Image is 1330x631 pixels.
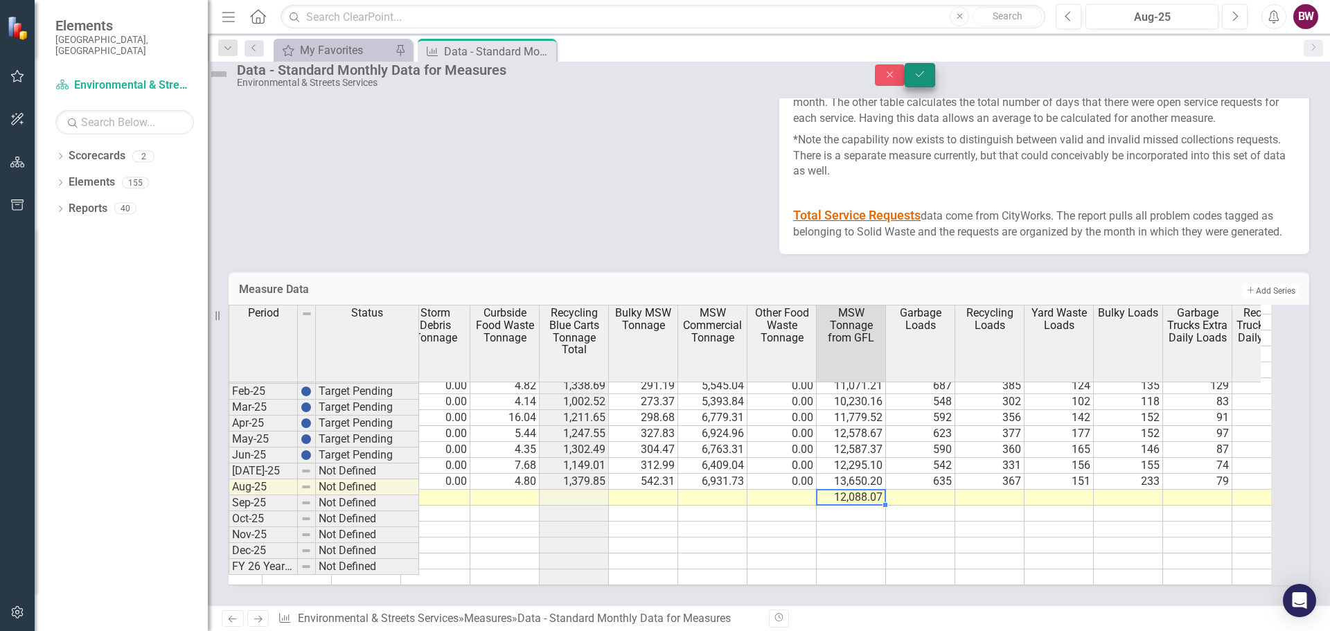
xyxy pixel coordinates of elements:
[298,612,459,625] a: Environmental & Streets Services
[612,307,675,331] span: Bulky MSW Tonnage
[229,511,298,527] td: Oct-25
[1163,458,1232,474] td: 74
[237,62,847,78] div: Data - Standard Monthly Data for Measures
[55,78,194,94] a: Environmental & Streets Services
[316,479,419,495] td: Not Defined
[1232,314,1302,330] td: 116
[401,442,470,458] td: 0.00
[955,378,1025,394] td: 385
[470,378,540,394] td: 4.82
[316,511,419,527] td: Not Defined
[747,378,817,394] td: 0.00
[817,442,886,458] td: 12,587.37
[301,529,312,540] img: 8DAGhfEEPCf229AAAAAElFTkSuQmCC
[1094,410,1163,426] td: 152
[517,612,731,625] div: Data - Standard Monthly Data for Measures
[993,10,1022,21] span: Search
[817,490,886,506] td: 12,088.07
[609,426,678,442] td: 327.83
[301,513,312,524] img: 8DAGhfEEPCf229AAAAAElFTkSuQmCC
[69,175,115,190] a: Elements
[889,307,952,331] span: Garbage Loads
[793,204,1295,240] p: data come from CityWorks. The report pulls all problem codes tagged as belonging to Solid Waste a...
[886,426,955,442] td: 623
[470,474,540,490] td: 4.80
[1232,346,1302,362] td: 109
[609,474,678,490] td: 542.31
[301,402,312,413] img: BgCOk07PiH71IgAAAABJRU5ErkJggg==
[678,394,747,410] td: 5,393.84
[955,394,1025,410] td: 302
[1232,362,1302,378] td: 119
[1232,330,1302,346] td: 151
[817,394,886,410] td: 10,230.16
[886,378,955,394] td: 687
[301,450,312,461] img: BgCOk07PiH71IgAAAABJRU5ErkJggg==
[955,474,1025,490] td: 367
[300,42,391,59] div: My Favorites
[401,426,470,442] td: 0.00
[973,7,1042,26] button: Search
[69,201,107,217] a: Reports
[470,426,540,442] td: 5.44
[229,527,298,543] td: Nov-25
[542,307,605,355] span: Recycling Blue Carts Tonnage Total
[1025,458,1094,474] td: 156
[69,148,125,164] a: Scorecards
[229,559,298,575] td: FY 26 Year End
[301,386,312,397] img: BgCOk07PiH71IgAAAABJRU5ErkJggg==
[470,394,540,410] td: 4.14
[540,474,609,490] td: 1,379.85
[301,497,312,508] img: 8DAGhfEEPCf229AAAAAElFTkSuQmCC
[1163,442,1232,458] td: 87
[1232,442,1302,458] td: 124
[1235,307,1298,344] span: Recycling Trucks Extra Daily Loads
[747,394,817,410] td: 0.00
[122,177,149,188] div: 155
[301,465,312,477] img: 8DAGhfEEPCf229AAAAAElFTkSuQmCC
[609,394,678,410] td: 273.37
[1025,426,1094,442] td: 177
[316,447,419,463] td: Target Pending
[1283,584,1316,617] div: Open Intercom Messenger
[540,410,609,426] td: 1,211.65
[55,17,194,34] span: Elements
[1232,410,1302,426] td: 124
[958,307,1021,331] span: Recycling Loads
[316,432,419,447] td: Target Pending
[229,495,298,511] td: Sep-25
[678,474,747,490] td: 6,931.73
[470,442,540,458] td: 4.35
[1293,4,1318,29] div: BW
[1025,378,1094,394] td: 124
[55,34,194,57] small: [GEOGRAPHIC_DATA], [GEOGRAPHIC_DATA]
[1163,474,1232,490] td: 79
[678,458,747,474] td: 6,409.04
[316,384,419,400] td: Target Pending
[229,543,298,559] td: Dec-25
[1166,307,1229,344] span: Garbage Trucks Extra Daily Loads
[1232,299,1302,314] td: 120
[747,426,817,442] td: 0.00
[1027,307,1090,331] span: Yard Waste Loads
[678,442,747,458] td: 6,763.31
[817,378,886,394] td: 11,071.21
[208,63,230,85] img: Not Defined
[1094,426,1163,442] td: 152
[444,43,553,60] div: Data - Standard Monthly Data for Measures
[609,442,678,458] td: 304.47
[401,378,470,394] td: 0.00
[1232,426,1302,442] td: 128
[316,543,419,559] td: Not Defined
[678,378,747,394] td: 5,545.04
[747,474,817,490] td: 0.00
[1094,474,1163,490] td: 233
[540,442,609,458] td: 1,302.49
[1163,410,1232,426] td: 91
[886,474,955,490] td: 635
[1232,458,1302,474] td: 101
[793,130,1295,183] p: *Note the capability now exists to distinguish between valid and invalid missed collections reque...
[316,416,419,432] td: Target Pending
[678,426,747,442] td: 6,924.96
[301,434,312,445] img: BgCOk07PiH71IgAAAABJRU5ErkJggg==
